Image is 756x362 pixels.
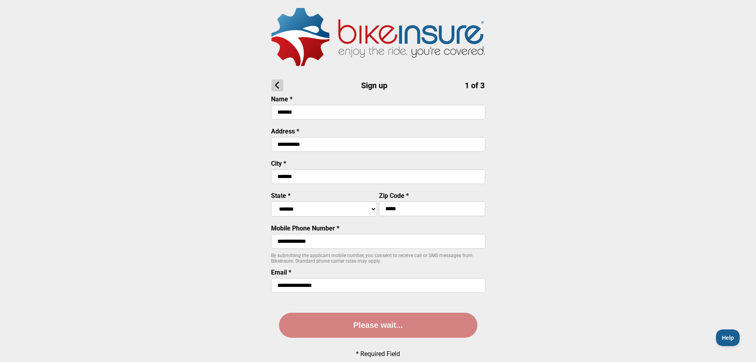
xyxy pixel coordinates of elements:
[271,253,485,264] p: By submitting the applicant mobile number, you consent to receive call or SMS messages from BikeI...
[271,269,291,276] label: Email *
[271,225,339,232] label: Mobile Phone Number *
[271,128,299,135] label: Address *
[465,81,485,90] span: 1 of 3
[356,350,400,358] p: * Required Field
[716,329,740,346] iframe: Toggle Customer Support
[271,192,290,199] label: State *
[271,160,286,167] label: City *
[271,95,292,103] label: Name *
[379,192,409,199] label: Zip Code *
[271,79,485,91] h1: Sign up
